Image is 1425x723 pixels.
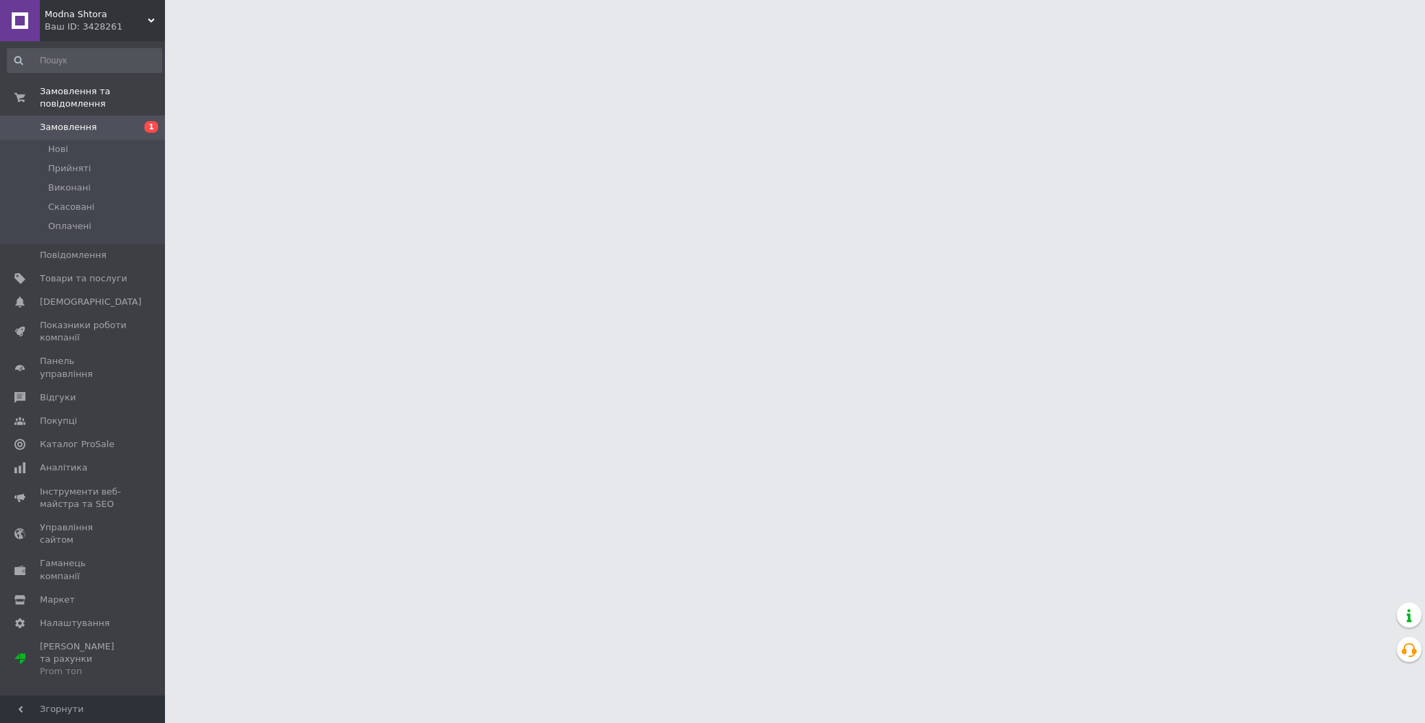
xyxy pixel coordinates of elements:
input: Пошук [7,48,162,73]
span: Панель управління [40,355,127,380]
span: Скасовані [48,201,95,213]
span: Оплачені [48,220,91,233]
span: Налаштування [40,617,110,629]
span: Покупці [40,415,77,427]
span: Аналітика [40,462,87,474]
span: [PERSON_NAME] та рахунки [40,640,127,678]
span: Товари та послуги [40,272,127,285]
span: Modna Shtora [45,8,148,21]
span: [DEMOGRAPHIC_DATA] [40,296,142,308]
span: Нові [48,143,68,155]
span: Інструменти веб-майстра та SEO [40,486,127,510]
span: Прийняті [48,162,91,175]
span: Виконані [48,182,91,194]
span: Замовлення та повідомлення [40,85,165,110]
span: Управління сайтом [40,521,127,546]
span: Показники роботи компанії [40,319,127,344]
div: Prom топ [40,665,127,678]
span: Маркет [40,594,75,606]
span: Каталог ProSale [40,438,114,451]
span: Повідомлення [40,249,107,261]
span: 1 [144,121,158,133]
div: Ваш ID: 3428261 [45,21,165,33]
span: Гаманець компанії [40,557,127,582]
span: Відгуки [40,391,76,404]
span: Замовлення [40,121,97,133]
